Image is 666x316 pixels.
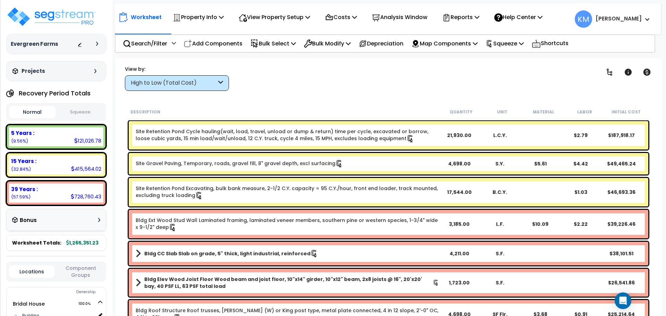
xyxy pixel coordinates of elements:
div: L.C.Y. [480,132,520,139]
p: Add Components [184,39,242,48]
b: 5 Years : [11,129,34,137]
div: $10.09 [520,221,561,228]
small: Description [130,109,160,115]
div: $2.79 [561,132,601,139]
p: Shortcuts [532,39,569,49]
b: Bldg Elev Wood Joist Floor Wood beam and joist floor, 10"x14" girder, 10"x12" beam, 2x8 joists @ ... [144,276,433,290]
button: Locations [9,265,54,278]
p: Property Info [173,12,224,22]
button: Normal [9,106,55,118]
p: Help Center [494,12,543,22]
div: S.Y. [480,160,520,167]
div: Shortcuts [528,35,572,52]
b: [PERSON_NAME] [596,15,642,22]
small: Unit [497,109,507,115]
div: 415,564.02 [71,165,101,172]
div: Open Intercom Messenger [615,292,631,309]
p: Bulk Select [250,39,296,48]
p: Search/Filter [123,39,167,48]
p: Analysis Window [372,12,427,22]
p: Worksheet [131,12,162,22]
small: Quantity [450,109,472,115]
div: 4,698.00 [439,160,480,167]
div: $26,541.86 [601,279,642,286]
div: 1,723.00 [439,279,480,286]
small: Material [533,109,554,115]
div: $38,101.51 [601,250,642,257]
a: Bridal House 100.0% [13,300,45,307]
div: $5.61 [520,160,561,167]
p: Reports [442,12,479,22]
div: 4,211.00 [439,250,480,257]
div: $49,465.24 [601,160,642,167]
small: (9.56%) [11,138,28,144]
div: $39,226.46 [601,221,642,228]
div: L.F. [480,221,520,228]
div: $2.22 [561,221,601,228]
small: (32.84%) [11,166,31,172]
b: Bldg CC Slab Slab on grade, 5" thick, light industrial, reinforced [144,250,310,257]
a: Individual Item [136,217,439,231]
a: Individual Item [136,185,439,199]
p: Map Components [411,39,478,48]
div: Ownership [20,288,106,296]
span: KM [575,10,592,28]
div: 121,026.78 [74,137,101,144]
a: Assembly Title [136,249,439,258]
div: $4.42 [561,160,601,167]
a: Individual Item [136,128,439,143]
p: Bulk Modify [304,39,351,48]
p: Costs [325,12,357,22]
a: Individual Item [136,160,343,168]
div: $46,693.36 [601,189,642,196]
img: logo_pro_r.png [6,6,96,27]
div: 728,760.43 [71,193,101,200]
b: 39 Years : [11,186,38,193]
b: 1,265,351.23 [66,239,99,246]
div: High to Low (Total Cost) [131,79,216,87]
small: Labor [577,109,592,115]
p: View Property Setup [239,12,310,22]
div: Depreciation [355,35,407,52]
div: Add Components [180,35,246,52]
h4: Recovery Period Totals [19,90,91,97]
span: Worksheet Totals: [12,239,61,246]
div: S.F. [480,279,520,286]
h3: Projects [22,68,45,75]
small: (57.59%) [11,194,31,200]
div: 17,544.00 [439,189,480,196]
div: B.C.Y. [480,189,520,196]
p: Depreciation [359,39,403,48]
div: $187,918.17 [601,132,642,139]
a: Assembly Title [136,276,439,290]
b: 15 Years : [11,157,36,165]
div: 21,930.00 [439,132,480,139]
h3: Bonus [20,217,37,223]
p: Squeeze [486,39,524,48]
button: Component Groups [58,264,103,279]
div: $1.03 [561,189,601,196]
small: Initial Cost [612,109,641,115]
span: 100.0% [78,300,97,308]
div: View by: [125,66,229,72]
div: 3,185.00 [439,221,480,228]
div: S.F. [480,250,520,257]
h3: Evergreen Farms [11,41,58,48]
button: Squeeze [57,106,104,118]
